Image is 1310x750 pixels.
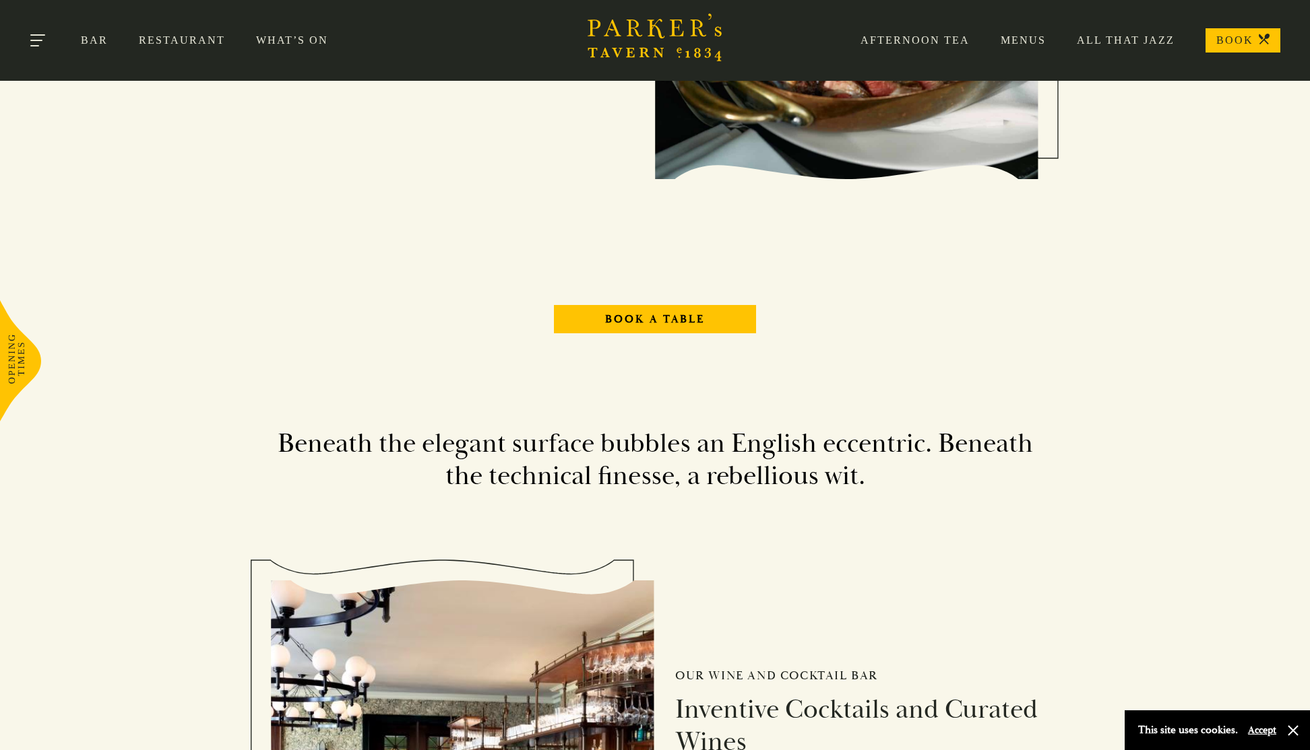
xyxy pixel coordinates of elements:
p: This site uses cookies. [1138,720,1238,740]
button: Accept [1248,724,1276,737]
h2: Beneath the elegant surface bubbles an English eccentric. Beneath the technical finesse, a rebell... [271,428,1039,492]
button: Close and accept [1286,724,1300,737]
a: Book A Table [554,305,756,333]
h2: Our Wine and Cocktail Bar [675,669,1039,683]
